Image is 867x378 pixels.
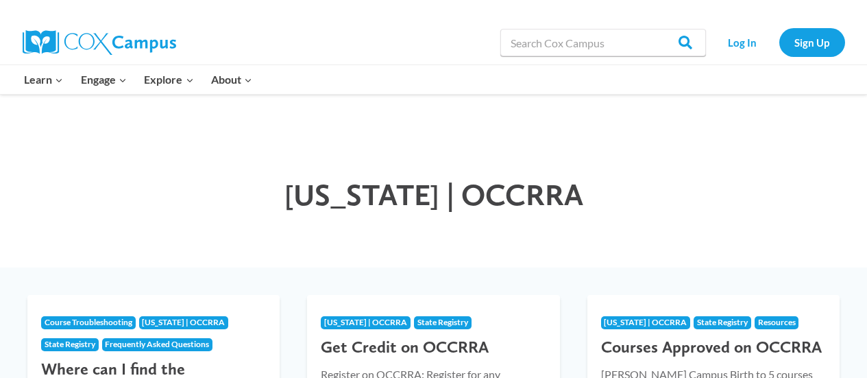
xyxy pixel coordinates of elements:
img: Cox Campus [23,30,176,55]
span: [US_STATE] | OCCRRA [284,176,583,213]
span: About [211,71,252,88]
span: Learn [24,71,63,88]
span: Course Troubleshooting [45,317,132,327]
span: State Registry [417,317,468,327]
h3: Courses Approved on OCCRRA [601,338,826,357]
span: Explore [144,71,193,88]
span: [US_STATE] | OCCRRA [142,317,225,327]
input: Search Cox Campus [500,29,706,56]
nav: Secondary Navigation [713,28,845,56]
a: Sign Up [779,28,845,56]
h3: Get Credit on OCCRRA [321,338,546,357]
span: [US_STATE] | OCCRRA [604,317,687,327]
nav: Primary Navigation [16,65,261,94]
span: Engage [81,71,127,88]
span: State Registry [45,339,95,349]
a: Log In [713,28,772,56]
span: State Registry [697,317,748,327]
span: [US_STATE] | OCCRRA [324,317,407,327]
span: Frequently Asked Questions [105,339,209,349]
span: Resources [758,317,796,327]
